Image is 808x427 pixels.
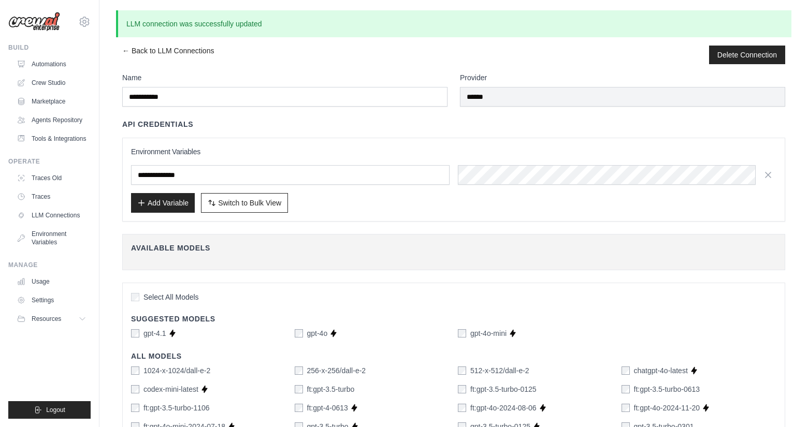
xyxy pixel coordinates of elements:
[307,403,348,413] label: ft:gpt-4-0613
[12,170,91,186] a: Traces Old
[122,72,448,83] label: Name
[460,72,785,83] label: Provider
[295,385,303,393] input: ft:gpt-3.5-turbo
[131,314,776,324] h4: Suggested Models
[12,56,91,72] a: Automations
[8,12,60,32] img: Logo
[131,385,139,393] input: codex-mini-latest
[634,384,700,394] label: ft:gpt-3.5-turbo-0613
[131,351,776,361] h4: All Models
[12,311,91,327] button: Resources
[470,384,537,394] label: ft:gpt-3.5-turbo-0125
[131,404,139,412] input: ft:gpt-3.5-turbo-1106
[32,315,61,323] span: Resources
[8,261,91,269] div: Manage
[307,328,328,338] label: gpt-4o
[458,385,466,393] input: ft:gpt-3.5-turbo-0125
[295,329,303,337] input: gpt-4o
[12,188,91,205] a: Traces
[116,10,791,37] p: LLM connection was successfully updated
[307,384,355,394] label: ft:gpt-3.5-turbo
[458,404,466,412] input: ft:gpt-4o-2024-08-06
[8,43,91,52] div: Build
[470,403,537,413] label: ft:gpt-4o-2024-08-06
[634,403,700,413] label: ft:gpt-4o-2024-11-20
[122,119,193,129] h4: API Credentials
[8,157,91,166] div: Operate
[143,292,199,302] span: Select All Models
[717,50,777,60] button: Delete Connection
[458,366,466,375] input: 512-x-512/dall-e-2
[622,404,630,412] input: ft:gpt-4o-2024-11-20
[295,366,303,375] input: 256-x-256/dall-e-2
[201,193,288,213] button: Switch to Bulk View
[131,366,139,375] input: 1024-x-1024/dall-e-2
[12,93,91,110] a: Marketplace
[12,273,91,290] a: Usage
[8,401,91,419] button: Logout
[12,130,91,147] a: Tools & Integrations
[218,198,281,208] span: Switch to Bulk View
[622,366,630,375] input: chatgpt-4o-latest
[622,385,630,393] input: ft:gpt-3.5-turbo-0613
[131,193,195,213] button: Add Variable
[143,403,210,413] label: ft:gpt-3.5-turbo-1106
[458,329,466,337] input: gpt-4o-mini
[143,365,210,376] label: 1024-x-1024/dall-e-2
[131,243,776,253] h4: Available Models
[295,404,303,412] input: ft:gpt-4-0613
[12,75,91,91] a: Crew Studio
[122,46,214,64] a: ← Back to LLM Connections
[470,365,529,376] label: 512-x-512/dall-e-2
[46,406,65,414] span: Logout
[131,329,139,337] input: gpt-4.1
[143,384,198,394] label: codex-mini-latest
[143,328,166,338] label: gpt-4.1
[307,365,366,376] label: 256-x-256/dall-e-2
[12,207,91,224] a: LLM Connections
[634,365,688,376] label: chatgpt-4o-latest
[131,293,139,301] input: Select All Models
[12,112,91,128] a: Agents Repository
[131,146,776,157] h3: Environment Variables
[12,292,91,308] a: Settings
[470,328,507,338] label: gpt-4o-mini
[12,226,91,251] a: Environment Variables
